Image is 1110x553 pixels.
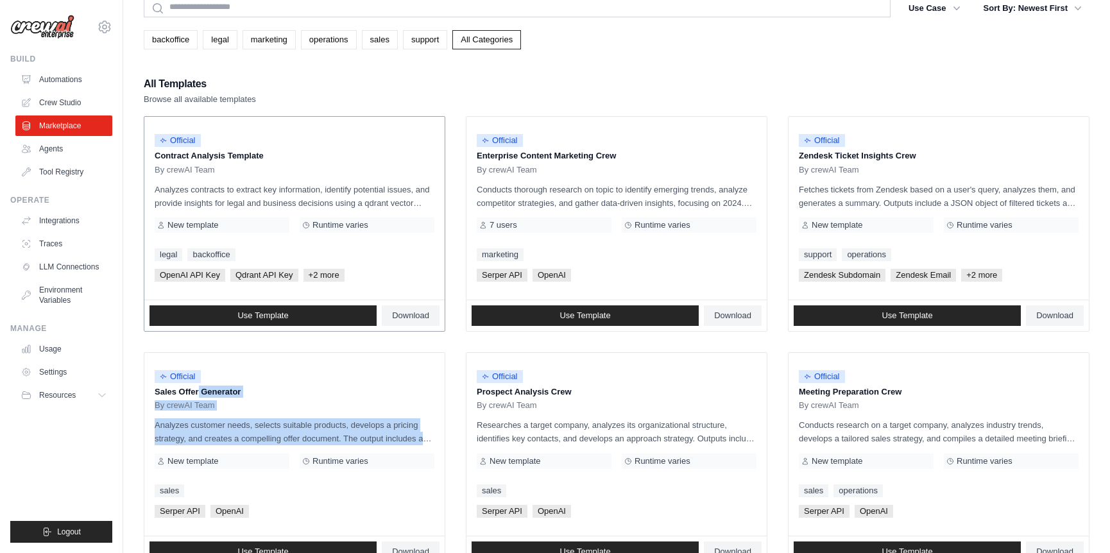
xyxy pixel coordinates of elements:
span: Official [477,370,523,383]
span: Runtime varies [957,456,1012,466]
span: OpenAI [533,505,571,518]
p: Meeting Preparation Crew [799,386,1079,398]
span: Download [714,311,751,321]
span: Runtime varies [635,220,690,230]
span: Zendesk Email [891,269,956,282]
a: Marketplace [15,115,112,136]
span: By crewAI Team [155,165,215,175]
span: Use Template [559,311,610,321]
span: Serper API [155,505,205,518]
span: OpenAI [210,505,249,518]
a: support [799,248,837,261]
div: Manage [10,323,112,334]
span: Serper API [477,269,527,282]
a: marketing [477,248,524,261]
a: Traces [15,234,112,254]
a: operations [842,248,891,261]
p: Contract Analysis Template [155,149,434,162]
a: backoffice [144,30,198,49]
a: LLM Connections [15,257,112,277]
span: Serper API [799,505,850,518]
span: Official [799,134,845,147]
span: By crewAI Team [477,400,537,411]
span: Resources [39,390,76,400]
a: marketing [243,30,296,49]
span: Official [477,134,523,147]
div: Operate [10,195,112,205]
a: legal [203,30,237,49]
span: Zendesk Subdomain [799,269,885,282]
a: Crew Studio [15,92,112,113]
span: Serper API [477,505,527,518]
span: By crewAI Team [799,400,859,411]
span: +2 more [961,269,1002,282]
p: Prospect Analysis Crew [477,386,756,398]
a: sales [799,484,828,497]
span: New template [167,220,218,230]
a: Use Template [794,305,1021,326]
span: Runtime varies [957,220,1012,230]
span: Official [155,370,201,383]
a: Download [1026,305,1084,326]
p: Analyzes contracts to extract key information, identify potential issues, and provide insights fo... [155,183,434,210]
p: Conducts thorough research on topic to identify emerging trends, analyze competitor strategies, a... [477,183,756,210]
span: Runtime varies [312,456,368,466]
a: legal [155,248,182,261]
p: Fetches tickets from Zendesk based on a user's query, analyzes them, and generates a summary. Out... [799,183,1079,210]
span: New template [490,456,540,466]
span: OpenAI [533,269,571,282]
span: Runtime varies [635,456,690,466]
span: By crewAI Team [155,400,215,411]
p: Conducts research on a target company, analyzes industry trends, develops a tailored sales strate... [799,418,1079,445]
a: Download [704,305,762,326]
span: By crewAI Team [799,165,859,175]
a: Use Template [472,305,699,326]
a: Usage [15,339,112,359]
span: OpenAI [855,505,893,518]
a: sales [155,484,184,497]
a: Environment Variables [15,280,112,311]
a: Tool Registry [15,162,112,182]
a: Integrations [15,210,112,231]
span: Logout [57,527,81,537]
a: sales [477,484,506,497]
div: Build [10,54,112,64]
a: Automations [15,69,112,90]
p: Researches a target company, analyzes its organizational structure, identifies key contacts, and ... [477,418,756,445]
span: Runtime varies [312,220,368,230]
span: Use Template [237,311,288,321]
span: By crewAI Team [477,165,537,175]
a: operations [833,484,883,497]
span: New template [812,220,862,230]
span: OpenAI API Key [155,269,225,282]
a: Use Template [149,305,377,326]
button: Logout [10,521,112,543]
span: Qdrant API Key [230,269,298,282]
span: +2 more [303,269,345,282]
span: Use Template [882,311,932,321]
span: New template [167,456,218,466]
p: Enterprise Content Marketing Crew [477,149,756,162]
span: New template [812,456,862,466]
span: Download [1036,311,1073,321]
a: backoffice [187,248,235,261]
img: Logo [10,15,74,39]
span: 7 users [490,220,517,230]
p: Analyzes customer needs, selects suitable products, develops a pricing strategy, and creates a co... [155,418,434,445]
a: support [403,30,447,49]
a: Agents [15,139,112,159]
p: Browse all available templates [144,93,256,106]
h2: All Templates [144,75,256,93]
a: All Categories [452,30,521,49]
span: Download [392,311,429,321]
a: sales [362,30,398,49]
a: operations [301,30,357,49]
p: Zendesk Ticket Insights Crew [799,149,1079,162]
a: Download [382,305,440,326]
p: Sales Offer Generator [155,386,434,398]
span: Official [799,370,845,383]
a: Settings [15,362,112,382]
span: Official [155,134,201,147]
button: Resources [15,385,112,405]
